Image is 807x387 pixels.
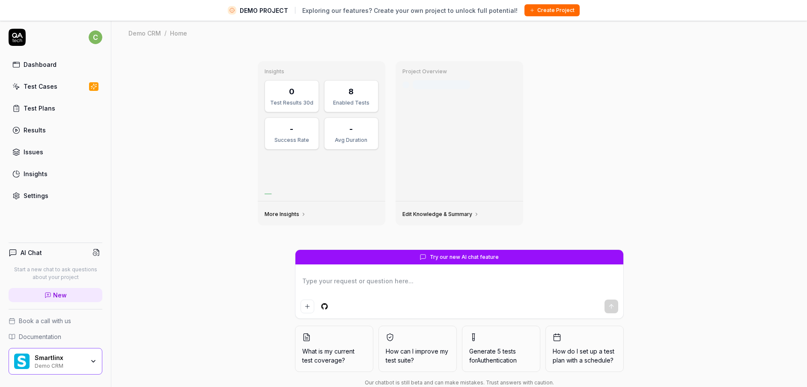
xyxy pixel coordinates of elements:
span: Try our new AI chat feature [430,253,499,261]
a: Issues [9,144,102,160]
button: Create Project [524,4,580,16]
span: Documentation [19,332,61,341]
div: Demo CRM [35,362,84,369]
h3: Insights [265,68,378,75]
a: Book a call with us [9,316,102,325]
div: Avg Duration [330,136,373,144]
div: Our chatbot is still beta and can make mistakes. Trust answers with caution. [295,379,624,387]
a: Documentation [9,332,102,341]
span: DEMO PROJECT [240,6,288,15]
span: Generate 5 tests for Authentication [469,348,517,364]
a: Test Plans [9,100,102,117]
a: Results [9,122,102,138]
div: Last crawled [DATE] [413,80,470,89]
span: Book a call with us [19,316,71,325]
h3: Project Overview [402,68,516,75]
span: How do I set up a test plan with a schedule? [553,347,616,365]
a: Dashboard [9,56,102,73]
div: / [164,29,167,37]
div: Home [170,29,187,37]
span: How can I improve my test suite? [386,347,450,365]
div: Test Plans [24,104,55,113]
p: Start a new chat to ask questions about your project [9,266,102,281]
h4: AI Chat [21,248,42,257]
div: Enabled Tests [330,99,373,107]
div: - [349,123,353,135]
a: More Insights [265,211,306,218]
div: Results [24,126,46,135]
a: Edit Knowledge & Summary [402,211,479,218]
a: Test Cases [9,78,102,95]
img: Smartlinx Logo [14,354,30,369]
div: Dashboard [24,60,57,69]
span: New [53,291,67,300]
div: Test Results 30d [270,99,313,107]
div: - [290,123,293,135]
a: Settings [9,187,102,204]
div: Issues [24,147,43,156]
button: Add attachment [301,300,314,313]
button: What is my current test coverage? [295,326,373,372]
button: How can I improve my test suite? [378,326,457,372]
span: What is my current test coverage? [302,347,366,365]
div: Test Cases [24,82,57,91]
span: Exploring our features? Create your own project to unlock full potential! [302,6,518,15]
div: Insights [24,169,48,178]
div: 0 [289,86,295,97]
div: Settings [24,191,48,200]
div: 8 [348,86,354,97]
button: Smartlinx LogoSmartlinxDemo CRM [9,348,102,375]
div: Success Rate [270,136,313,144]
a: New [9,288,102,302]
div: Smartlinx [35,354,84,362]
button: Generate 5 tests forAuthentication [462,326,540,372]
a: Insights [9,165,102,182]
button: How do I set up a test plan with a schedule? [545,326,624,372]
span: c [89,30,102,44]
button: c [89,29,102,46]
div: Demo CRM [128,29,161,37]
